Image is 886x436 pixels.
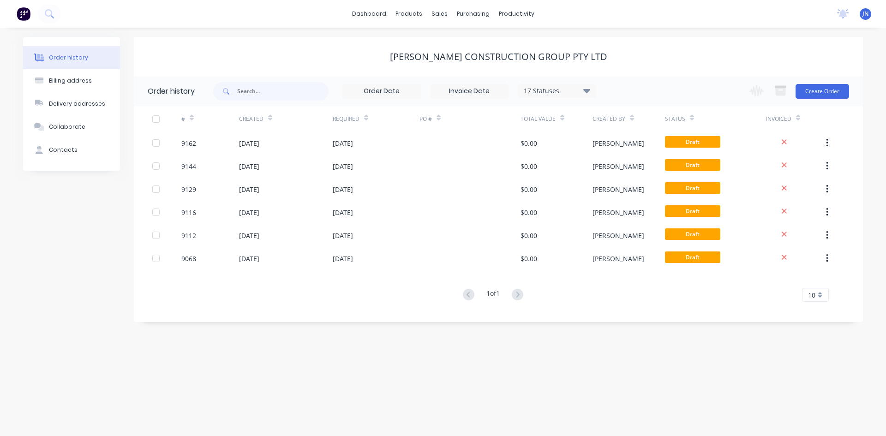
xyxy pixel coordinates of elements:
span: JN [862,10,868,18]
div: sales [427,7,452,21]
div: Created [239,106,333,131]
button: Delivery addresses [23,92,120,115]
input: Search... [237,82,329,101]
div: Collaborate [49,123,85,131]
div: PO # [419,106,521,131]
div: [DATE] [239,138,259,148]
div: Order history [49,54,88,62]
div: $0.00 [521,185,537,194]
div: [DATE] [333,254,353,263]
div: # [181,115,185,123]
input: Order Date [343,84,420,98]
div: $0.00 [521,231,537,240]
div: [DATE] [239,185,259,194]
div: Delivery addresses [49,100,105,108]
span: Draft [665,228,720,240]
div: [DATE] [333,185,353,194]
div: Billing address [49,77,92,85]
div: Created By [593,115,625,123]
div: Status [665,106,766,131]
span: Draft [665,182,720,194]
div: 9068 [181,254,196,263]
span: Draft [665,159,720,171]
div: Created [239,115,263,123]
div: productivity [494,7,539,21]
button: Order history [23,46,120,69]
div: [PERSON_NAME] [593,138,644,148]
div: $0.00 [521,254,537,263]
div: [PERSON_NAME] Construction Group Pty Ltd [390,51,607,62]
div: [PERSON_NAME] [593,231,644,240]
div: Created By [593,106,664,131]
div: Order history [148,86,195,97]
div: [DATE] [333,138,353,148]
div: # [181,106,239,131]
div: [PERSON_NAME] [593,185,644,194]
span: 10 [808,290,815,300]
div: [PERSON_NAME] [593,254,644,263]
div: [DATE] [333,231,353,240]
span: Draft [665,205,720,217]
div: 9144 [181,161,196,171]
div: Required [333,115,359,123]
div: 9162 [181,138,196,148]
div: purchasing [452,7,494,21]
button: Contacts [23,138,120,161]
button: Billing address [23,69,120,92]
button: Create Order [796,84,849,99]
div: 9112 [181,231,196,240]
div: Total Value [521,115,556,123]
div: 9129 [181,185,196,194]
a: dashboard [347,7,391,21]
div: Contacts [49,146,78,154]
div: Status [665,115,685,123]
div: [DATE] [239,231,259,240]
button: Collaborate [23,115,120,138]
div: Total Value [521,106,593,131]
div: [DATE] [239,208,259,217]
div: products [391,7,427,21]
div: $0.00 [521,161,537,171]
div: 17 Statuses [518,86,596,96]
div: 9116 [181,208,196,217]
div: Invoiced [766,115,791,123]
div: Invoiced [766,106,824,131]
div: 1 of 1 [486,288,500,302]
iframe: Intercom live chat [855,405,877,427]
div: $0.00 [521,138,537,148]
div: [DATE] [239,254,259,263]
input: Invoice Date [431,84,508,98]
div: [DATE] [333,161,353,171]
div: [DATE] [239,161,259,171]
div: $0.00 [521,208,537,217]
span: Draft [665,136,720,148]
img: Factory [17,7,30,21]
div: Required [333,106,419,131]
div: [PERSON_NAME] [593,208,644,217]
div: [PERSON_NAME] [593,161,644,171]
div: PO # [419,115,432,123]
div: [DATE] [333,208,353,217]
span: Draft [665,251,720,263]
